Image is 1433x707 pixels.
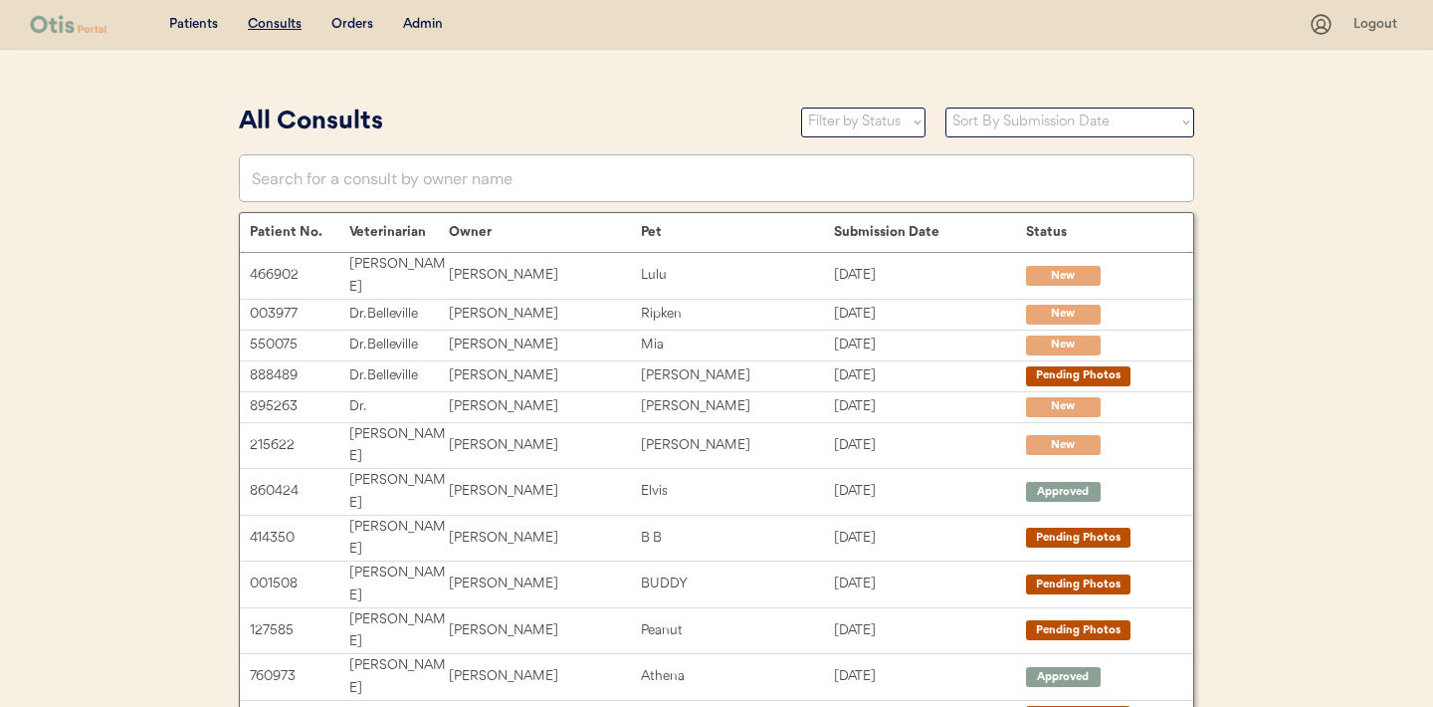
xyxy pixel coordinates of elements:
[248,17,302,31] u: Consults
[834,434,1026,457] div: [DATE]
[1036,337,1091,353] div: New
[349,469,449,515] div: [PERSON_NAME]
[250,395,349,418] div: 895263
[349,303,449,326] div: Dr. Belleville
[349,395,449,418] div: Dr.
[449,480,641,503] div: [PERSON_NAME]
[349,608,449,654] div: [PERSON_NAME]
[250,334,349,356] div: 550075
[250,527,349,550] div: 414350
[1036,437,1091,454] div: New
[834,619,1026,642] div: [DATE]
[349,364,449,387] div: Dr. Belleville
[1036,622,1121,639] div: Pending Photos
[1036,530,1121,547] div: Pending Photos
[250,303,349,326] div: 003977
[250,264,349,287] div: 466902
[449,665,641,688] div: [PERSON_NAME]
[449,434,641,457] div: [PERSON_NAME]
[834,573,1026,595] div: [DATE]
[834,264,1026,287] div: [DATE]
[331,15,373,35] div: Orders
[169,15,218,35] div: Patients
[641,665,833,688] div: Athena
[641,527,833,550] div: B B
[641,573,833,595] div: BUDDY
[250,619,349,642] div: 127585
[1036,306,1091,323] div: New
[641,395,833,418] div: [PERSON_NAME]
[449,264,641,287] div: [PERSON_NAME]
[834,364,1026,387] div: [DATE]
[641,364,833,387] div: [PERSON_NAME]
[349,562,449,607] div: [PERSON_NAME]
[834,334,1026,356] div: [DATE]
[250,224,349,240] div: Patient No.
[1036,577,1121,593] div: Pending Photos
[449,619,641,642] div: [PERSON_NAME]
[1036,367,1121,384] div: Pending Photos
[449,224,641,240] div: Owner
[349,423,449,469] div: [PERSON_NAME]
[1353,15,1403,35] div: Logout
[449,303,641,326] div: [PERSON_NAME]
[250,665,349,688] div: 760973
[349,334,449,356] div: Dr. Belleville
[449,364,641,387] div: [PERSON_NAME]
[449,395,641,418] div: [PERSON_NAME]
[834,303,1026,326] div: [DATE]
[641,334,833,356] div: Mia
[403,15,443,35] div: Admin
[250,434,349,457] div: 215622
[349,224,449,240] div: Veterinarian
[1026,224,1173,240] div: Status
[641,303,833,326] div: Ripken
[834,480,1026,503] div: [DATE]
[449,334,641,356] div: [PERSON_NAME]
[641,434,833,457] div: [PERSON_NAME]
[239,104,781,141] div: All Consults
[1036,484,1091,501] div: Approved
[349,253,449,299] div: [PERSON_NAME]
[1036,398,1091,415] div: New
[834,665,1026,688] div: [DATE]
[250,364,349,387] div: 888489
[641,224,833,240] div: Pet
[641,619,833,642] div: Peanut
[834,224,1026,240] div: Submission Date
[641,480,833,503] div: Elvis
[1036,268,1091,285] div: New
[239,154,1194,202] input: Search for a consult by owner name
[250,573,349,595] div: 001508
[834,395,1026,418] div: [DATE]
[349,516,449,562] div: [PERSON_NAME]
[449,527,641,550] div: [PERSON_NAME]
[349,654,449,700] div: [PERSON_NAME]
[449,573,641,595] div: [PERSON_NAME]
[834,527,1026,550] div: [DATE]
[641,264,833,287] div: Lulu
[1036,669,1091,686] div: Approved
[250,480,349,503] div: 860424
